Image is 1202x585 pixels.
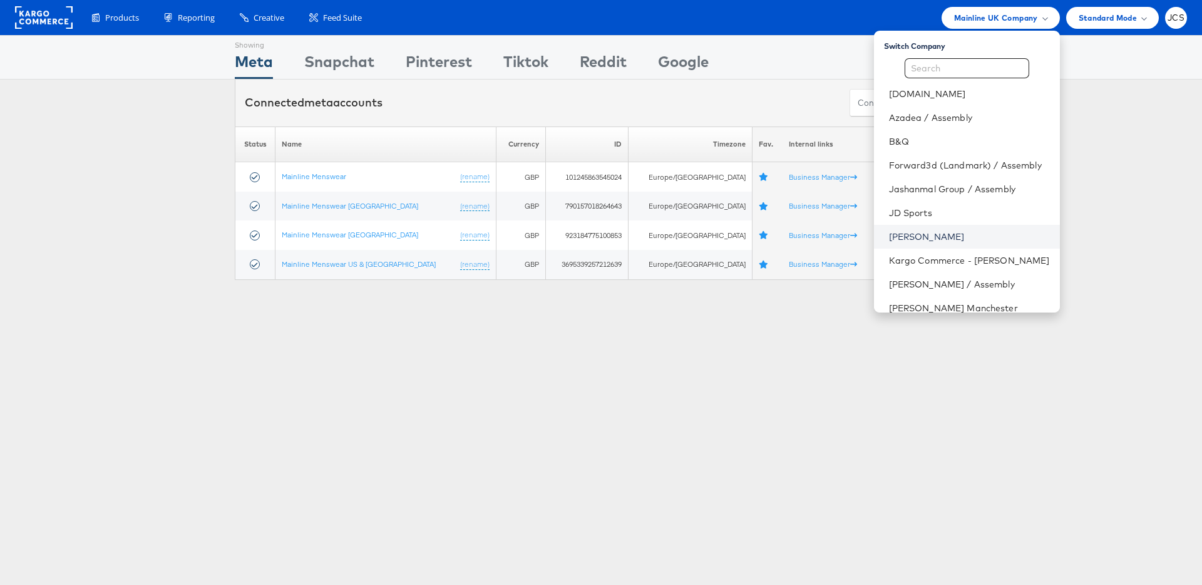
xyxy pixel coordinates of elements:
td: Europe/[GEOGRAPHIC_DATA] [628,220,752,250]
a: Mainline Menswear [GEOGRAPHIC_DATA] [282,230,418,239]
div: Switch Company [884,36,1060,51]
button: ConnectmetaAccounts [850,89,957,117]
a: (rename) [460,259,490,270]
a: B&Q [889,135,1050,148]
td: Europe/[GEOGRAPHIC_DATA] [628,192,752,221]
a: [PERSON_NAME] [889,230,1050,243]
a: [PERSON_NAME] Manchester [889,302,1050,314]
td: GBP [496,192,546,221]
td: GBP [496,162,546,192]
a: JD Sports [889,207,1050,219]
a: Business Manager [789,201,857,210]
td: GBP [496,250,546,279]
span: Feed Suite [323,12,362,24]
span: Creative [254,12,284,24]
a: (rename) [460,230,490,241]
a: Azadea / Assembly [889,111,1050,124]
div: Pinterest [406,51,472,79]
a: Jashanmal Group / Assembly [889,183,1050,195]
td: Europe/[GEOGRAPHIC_DATA] [628,250,752,279]
span: Reporting [178,12,215,24]
td: 3695339257212639 [546,250,629,279]
a: Business Manager [789,172,857,182]
th: Currency [496,127,546,162]
a: Business Manager [789,259,857,269]
div: Showing [235,36,273,51]
td: Europe/[GEOGRAPHIC_DATA] [628,162,752,192]
div: Snapchat [304,51,374,79]
td: GBP [496,220,546,250]
a: Forward3d (Landmark) / Assembly [889,159,1050,172]
a: Business Manager [789,230,857,240]
td: 790157018264643 [546,192,629,221]
a: Mainline Menswear [282,172,346,181]
span: Products [105,12,139,24]
div: Reddit [580,51,627,79]
span: Mainline UK Company [954,11,1038,24]
th: ID [546,127,629,162]
input: Search [905,58,1029,78]
th: Status [235,127,275,162]
a: [PERSON_NAME] / Assembly [889,278,1050,291]
span: Standard Mode [1079,11,1137,24]
div: Google [658,51,709,79]
span: JCS [1168,14,1184,22]
div: Connected accounts [245,95,383,111]
th: Timezone [628,127,752,162]
td: 923184775100853 [546,220,629,250]
td: 101245863545024 [546,162,629,192]
div: Tiktok [503,51,548,79]
th: Name [275,127,496,162]
span: meta [304,95,333,110]
a: Mainline Menswear US & [GEOGRAPHIC_DATA] [282,259,436,269]
a: Mainline Menswear [GEOGRAPHIC_DATA] [282,201,418,210]
a: (rename) [460,201,490,212]
a: [DOMAIN_NAME] [889,88,1050,100]
a: Kargo Commerce - [PERSON_NAME] [889,254,1050,267]
div: Meta [235,51,273,79]
a: (rename) [460,172,490,182]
